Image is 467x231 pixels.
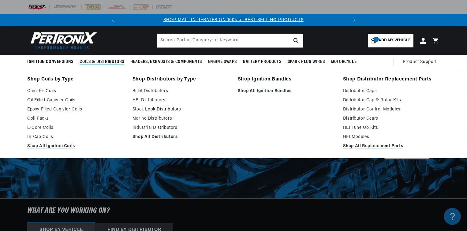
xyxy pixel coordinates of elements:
[133,88,229,95] a: Billet Distributors
[6,77,116,87] a: FAQs
[133,75,229,84] a: Shop Distributors by Type
[27,30,98,51] img: Pertronix
[6,153,116,162] a: Payment, Pricing, and Promotions FAQ
[12,199,455,223] h6: What are you working on?
[119,17,348,24] div: Announcement
[243,59,282,65] span: Battery Products
[27,106,124,113] a: Epoxy Filled Canister Coils
[6,68,116,73] div: JBA Performance Exhaust
[84,176,118,182] a: POWERED BY ENCHANT
[343,106,440,113] a: Distributor Control Modules
[290,34,303,47] button: search button
[379,38,411,43] span: Add my vehicle
[27,133,124,141] a: In-Cap Coils
[27,143,124,150] a: Shop All Ignition Coils
[343,115,440,122] a: Distributor Gears
[107,14,119,26] button: Translation missing: en.sections.announcements.previous_announcement
[127,55,205,69] summary: Headers, Exhausts & Components
[343,97,440,104] a: Distributor Cap & Rotor Kits
[328,55,360,69] summary: Motorcycle
[12,14,455,26] slideshow-component: Translation missing: en.sections.announcements.announcement_bar
[403,55,440,69] summary: Product Support
[27,59,73,65] span: Ignition Conversions
[6,164,116,174] button: Contact Us
[6,43,116,48] div: Ignition Products
[27,97,124,104] a: Oil Filled Canister Coils
[348,14,361,26] button: Translation missing: en.sections.announcements.next_announcement
[6,102,116,112] a: Shipping FAQs
[6,93,116,99] div: Shipping
[27,124,124,132] a: E-Core Coils
[27,55,77,69] summary: Ignition Conversions
[6,128,116,137] a: Orders FAQ
[6,52,116,61] a: FAQ
[27,75,124,84] a: Shop Coils by Type
[285,55,328,69] summary: Spark Plug Wires
[240,55,285,69] summary: Battery Products
[133,115,229,122] a: Marine Distributors
[119,17,348,24] div: 1 of 2
[163,18,304,22] a: SHOP MAIL-IN REBATES ON 100s of BEST SELLING PRODUCTS
[238,88,334,95] a: Shop All Ignition Bundles
[6,118,116,124] div: Orders
[130,59,202,65] span: Headers, Exhausts & Components
[157,34,303,47] input: Search Part #, Category or Keyword
[133,124,229,132] a: Industrial Distributors
[27,115,124,122] a: Coil Packs
[133,106,229,113] a: Stock Look Distributors
[133,97,229,104] a: HEI Distributors
[77,55,127,69] summary: Coils & Distributors
[343,133,440,141] a: HEI Modules
[343,88,440,95] a: Distributor Caps
[238,75,334,84] a: Shop Ignition Bundles
[403,59,437,65] span: Product Support
[80,59,124,65] span: Coils & Distributors
[133,133,229,141] a: Shop All Distributors
[27,88,124,95] a: Canister Coils
[205,55,240,69] summary: Engine Swaps
[368,34,413,47] a: 1Add my vehicle
[343,143,440,150] a: Shop All Replacement Parts
[331,59,357,65] span: Motorcycle
[288,59,325,65] span: Spark Plug Wires
[343,75,440,84] a: Shop Distributor Replacement Parts
[343,124,440,132] a: HEI Tune Up Kits
[208,59,237,65] span: Engine Swaps
[6,143,116,149] div: Payment, Pricing, and Promotions
[374,37,379,42] span: 1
